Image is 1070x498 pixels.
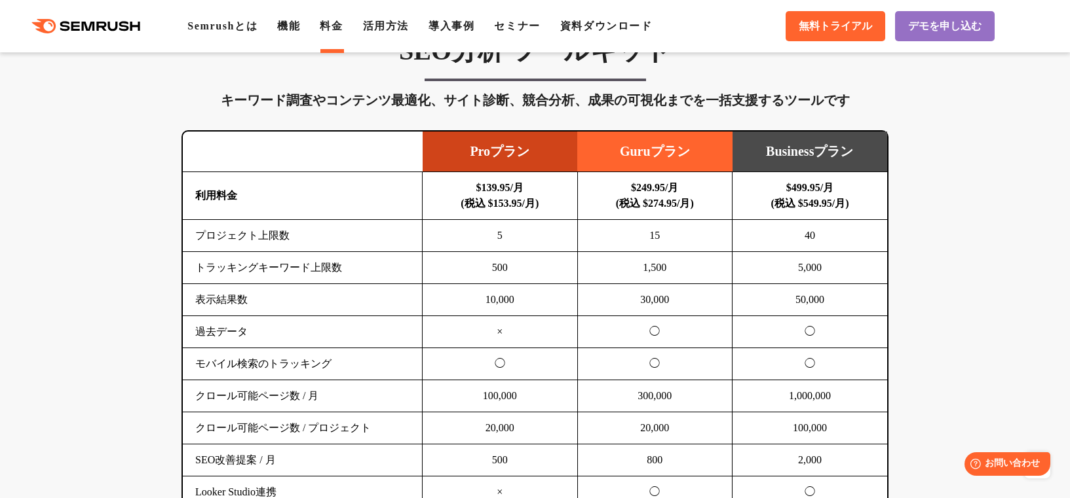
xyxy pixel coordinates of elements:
span: 無料トライアル [799,20,872,33]
td: 15 [577,220,733,252]
td: 800 [577,444,733,476]
td: 2,000 [733,444,888,476]
td: 50,000 [733,284,888,316]
div: キーワード調査やコンテンツ最適化、サイト診断、競合分析、成果の可視化までを一括支援するツールです [182,90,888,111]
td: 300,000 [577,380,733,412]
td: 30,000 [577,284,733,316]
td: Businessプラン [733,132,888,172]
td: Guruプラン [577,132,733,172]
td: 500 [423,444,578,476]
span: デモを申し込む [908,20,982,33]
a: Semrushとは [187,20,258,31]
td: ◯ [577,348,733,380]
td: プロジェクト上限数 [183,220,423,252]
td: トラッキングキーワード上限数 [183,252,423,284]
a: 料金 [320,20,343,31]
td: ◯ [733,316,888,348]
td: 過去データ [183,316,423,348]
b: $499.95/月 (税込 $549.95/月) [771,182,849,209]
td: 20,000 [577,412,733,444]
td: SEO改善提案 / 月 [183,444,423,476]
td: モバイル検索のトラッキング [183,348,423,380]
a: 導入事例 [429,20,474,31]
a: 資料ダウンロード [560,20,653,31]
td: ◯ [423,348,578,380]
td: 500 [423,252,578,284]
iframe: Help widget launcher [953,447,1056,484]
td: 40 [733,220,888,252]
td: 5 [423,220,578,252]
td: クロール可能ページ数 / プロジェクト [183,412,423,444]
td: 1,500 [577,252,733,284]
td: 表示結果数 [183,284,423,316]
td: 20,000 [423,412,578,444]
td: × [423,316,578,348]
td: 100,000 [733,412,888,444]
a: デモを申し込む [895,11,995,41]
td: 10,000 [423,284,578,316]
td: 100,000 [423,380,578,412]
td: Proプラン [423,132,578,172]
a: セミナー [494,20,540,31]
b: $139.95/月 (税込 $153.95/月) [461,182,539,209]
a: 機能 [277,20,300,31]
td: 5,000 [733,252,888,284]
b: 利用料金 [195,190,237,201]
td: 1,000,000 [733,380,888,412]
a: 活用方法 [363,20,409,31]
td: ◯ [733,348,888,380]
a: 無料トライアル [786,11,885,41]
td: ◯ [577,316,733,348]
b: $249.95/月 (税込 $274.95/月) [616,182,694,209]
td: クロール可能ページ数 / 月 [183,380,423,412]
